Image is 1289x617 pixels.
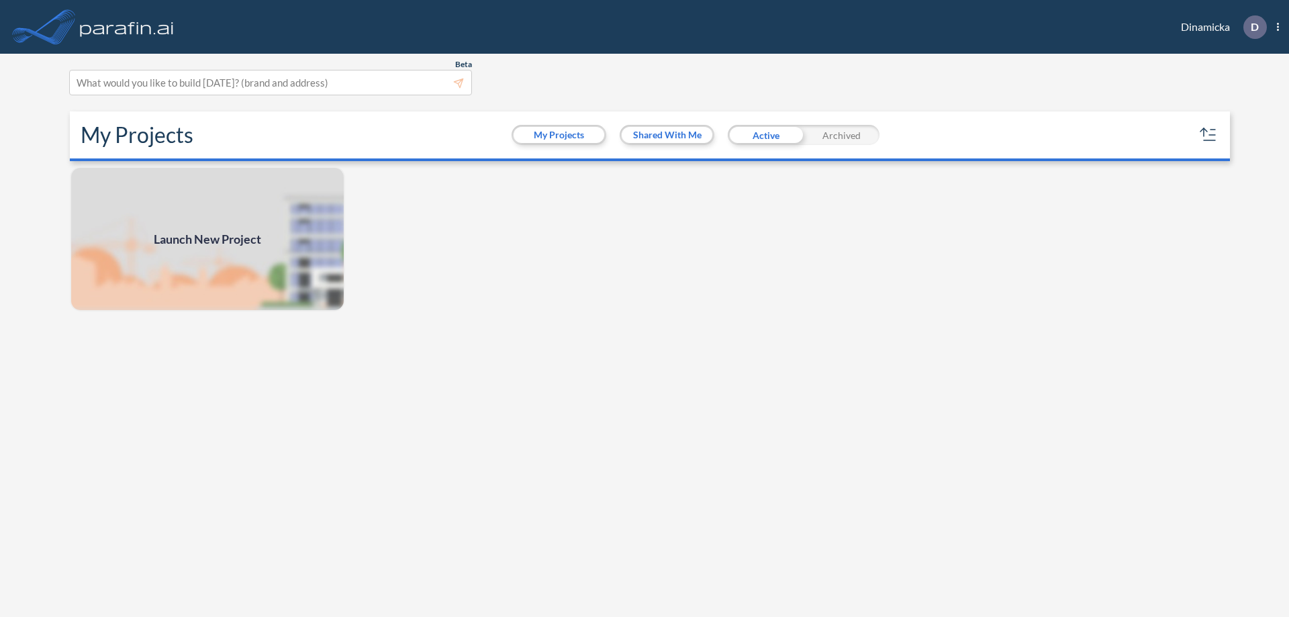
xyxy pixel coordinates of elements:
[514,127,604,143] button: My Projects
[81,122,193,148] h2: My Projects
[70,167,345,312] a: Launch New Project
[1198,124,1219,146] button: sort
[804,125,879,145] div: Archived
[728,125,804,145] div: Active
[77,13,177,40] img: logo
[455,59,472,70] span: Beta
[70,167,345,312] img: add
[1161,15,1279,39] div: Dinamicka
[622,127,712,143] button: Shared With Me
[1251,21,1259,33] p: D
[154,230,261,248] span: Launch New Project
